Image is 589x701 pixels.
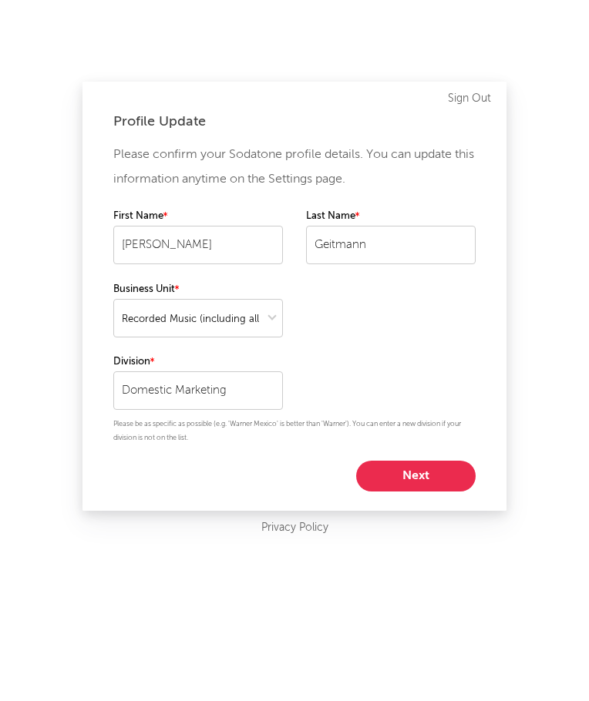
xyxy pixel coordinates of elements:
[306,207,476,226] label: Last Name
[113,112,476,131] div: Profile Update
[306,226,476,264] input: Your last name
[113,353,283,371] label: Division
[261,518,328,538] a: Privacy Policy
[113,226,283,264] input: Your first name
[448,89,491,108] a: Sign Out
[356,461,476,491] button: Next
[113,207,283,226] label: First Name
[113,418,476,445] p: Please be as specific as possible (e.g. 'Warner Mexico' is better than 'Warner'). You can enter a...
[113,280,283,299] label: Business Unit
[113,371,283,410] input: Your division
[113,143,476,192] p: Please confirm your Sodatone profile details. You can update this information anytime on the Sett...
